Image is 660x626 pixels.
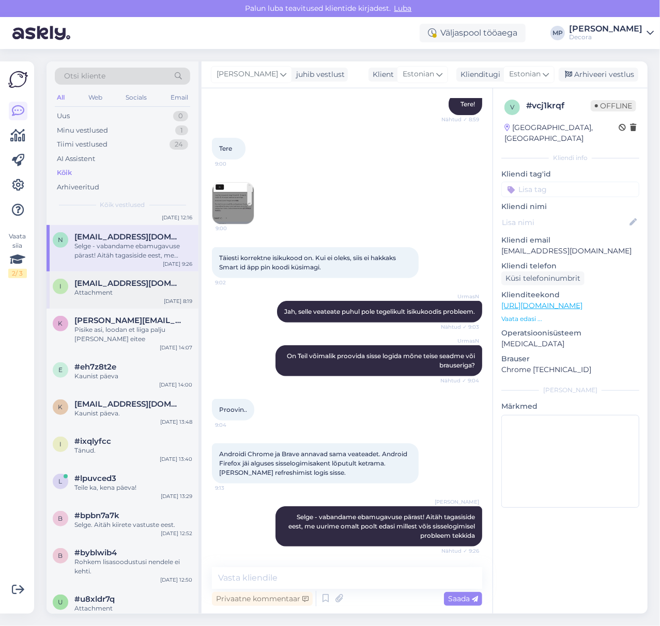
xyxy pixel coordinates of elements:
span: Jah, selle veateate puhul pole tegelikult isikukoodis probleem. [284,308,475,315]
span: Estonian [509,69,541,80]
div: Teile ka, kena päeva! [74,483,192,492]
span: #lpuvced3 [74,474,116,483]
p: Operatsioonisüsteem [501,328,639,339]
span: Täiesti korrektne isikukood on. Kui ei oleks, siis ei hakkaks Smart id äpp pin koodi küsimagi. [219,254,397,271]
span: UrmasN [440,337,479,345]
div: 1 [175,125,188,136]
div: Selge - vabandame ebamugavuse pärast! Aitäh tagasiside eest, me uurime omalt poolt edasi millest ... [74,242,192,260]
span: Selge - vabandame ebamugavuse pärast! Aitäh tagasiside eest, me uurime omalt poolt edasi millest ... [288,513,477,539]
span: Otsi kliente [64,71,105,82]
p: Kliendi nimi [501,201,639,212]
span: Kõik vestlused [100,200,145,210]
input: Lisa tag [501,182,639,197]
div: Kaunist päeva [74,372,192,381]
div: Küsi telefoninumbrit [501,271,585,285]
div: Uus [57,111,70,121]
p: Klienditeekond [501,290,639,300]
p: [EMAIL_ADDRESS][DOMAIN_NAME] [501,246,639,256]
div: All [55,91,67,104]
span: Tere! [461,100,475,108]
div: [DATE] 12:50 [160,576,192,584]
span: kaspar.raasman@gmail.com [74,316,182,325]
div: [DATE] 8:19 [164,297,192,305]
div: Attachment [74,604,192,613]
div: [DATE] 12:48 [160,613,192,621]
div: # vcj1krqf [526,100,591,112]
span: i [59,440,62,448]
span: e [58,366,63,374]
div: Minu vestlused [57,125,108,136]
div: Pisike asi, loodan et liiga palju [PERSON_NAME] eitee [74,325,192,344]
img: Askly Logo [8,70,28,89]
p: Vaata edasi ... [501,314,639,324]
div: [GEOGRAPHIC_DATA], [GEOGRAPHIC_DATA] [504,122,619,144]
img: Attachment [212,183,254,224]
span: #byblwib4 [74,548,117,557]
div: AI Assistent [57,154,95,164]
span: Estonian [403,69,434,80]
span: Saada [448,594,478,603]
span: #bpbn7a7k [74,511,119,520]
div: MP [550,26,565,40]
span: [PERSON_NAME] [435,498,479,506]
span: Luba [391,4,415,13]
div: Vaata siia [8,232,27,278]
div: Klienditugi [456,69,500,80]
div: Socials [124,91,149,104]
span: Tere [219,145,232,152]
span: 9:13 [215,484,254,492]
p: Chrome [TECHNICAL_ID] [501,364,639,375]
div: [PERSON_NAME] [501,386,639,395]
span: #u8xldr7q [74,595,115,604]
div: Kaunist päeva. [74,409,192,418]
a: [URL][DOMAIN_NAME] [501,301,582,310]
div: Selge. Aitäh kiirete vastuste eest. [74,520,192,529]
span: Nähtud ✓ 9:04 [440,377,479,384]
span: b [58,552,63,559]
div: Arhiveeritud [57,182,99,192]
p: Kliendi tag'id [501,169,639,180]
a: [PERSON_NAME]Decora [569,25,654,41]
div: Web [86,91,104,104]
div: [PERSON_NAME] [569,25,642,33]
span: Offline [591,100,636,111]
span: nils.austa@gmail.com [74,232,182,242]
div: [DATE] 14:07 [160,344,192,351]
div: Tiimi vestlused [57,139,108,150]
p: [MEDICAL_DATA] [501,339,639,349]
span: Androidi Chrome ja Brave annavad sama veateadet. Android Firefox jäi alguses sisselogimisakent lõ... [219,450,409,476]
span: 9:04 [215,421,254,429]
span: 9:02 [215,279,254,286]
span: u [58,598,63,606]
p: Kliendi email [501,235,639,246]
span: Kertu8725@gmail.com [74,399,182,409]
input: Lisa nimi [502,217,627,228]
span: k [58,319,63,327]
span: Proovin.. [219,406,247,413]
div: [DATE] 13:40 [160,455,192,463]
div: Email [168,91,190,104]
div: [DATE] 12:52 [161,529,192,537]
div: Kõik [57,168,72,178]
div: Väljaspool tööaega [420,24,526,42]
span: b [58,515,63,522]
span: 9:00 [215,160,254,168]
div: 0 [173,111,188,121]
div: [DATE] 13:48 [160,418,192,426]
p: Märkmed [501,401,639,412]
div: [DATE] 9:26 [163,260,192,268]
span: UrmasN [440,293,479,300]
span: n [58,236,63,244]
span: info@ixander.eu [74,279,182,288]
div: 2 / 3 [8,269,27,278]
span: Nähtud ✓ 9:26 [440,547,479,555]
div: 24 [170,139,188,150]
p: Kliendi telefon [501,261,639,271]
span: l [59,477,63,485]
div: [DATE] 12:16 [162,214,192,221]
span: v [510,103,514,111]
p: Brauser [501,354,639,364]
div: Klient [369,69,394,80]
span: #ixqlyfcc [74,437,111,446]
div: [DATE] 14:00 [159,381,192,389]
